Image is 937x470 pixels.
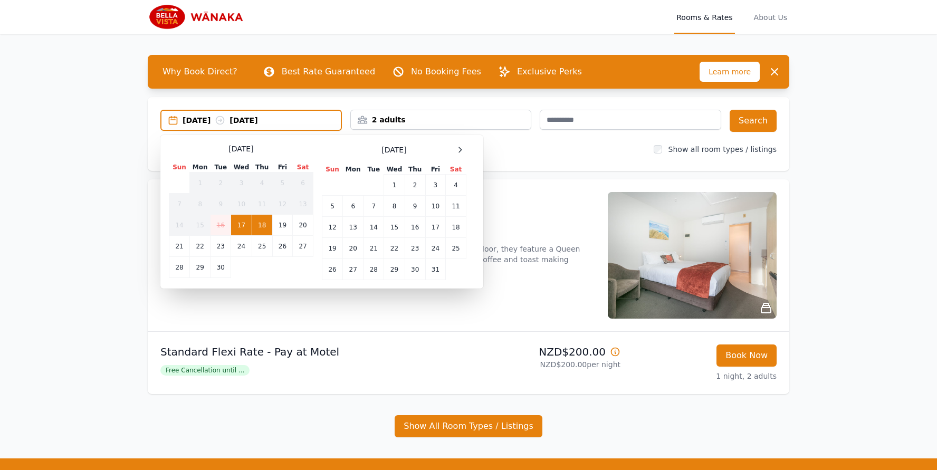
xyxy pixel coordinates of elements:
td: 21 [169,236,190,257]
td: 23 [405,238,425,259]
td: 3 [231,172,252,194]
span: Free Cancellation until ... [160,365,250,376]
p: NZD$200.00 per night [473,359,620,370]
div: 2 adults [351,114,531,125]
td: 2 [405,175,425,196]
td: 31 [425,259,445,280]
td: 12 [272,194,292,215]
td: 3 [425,175,445,196]
td: 1 [190,172,211,194]
th: Wed [384,165,405,175]
td: 21 [364,238,384,259]
span: [DATE] [381,145,406,155]
th: Mon [190,162,211,172]
td: 28 [169,257,190,278]
td: 7 [169,194,190,215]
td: 5 [272,172,292,194]
th: Wed [231,162,252,172]
td: 5 [322,196,343,217]
td: 27 [293,236,313,257]
td: 30 [211,257,231,278]
td: 4 [252,172,272,194]
th: Thu [252,162,272,172]
td: 11 [252,194,272,215]
td: 1 [384,175,405,196]
td: 12 [322,217,343,238]
td: 16 [211,215,231,236]
td: 15 [190,215,211,236]
td: 10 [231,194,252,215]
td: 7 [364,196,384,217]
td: 15 [384,217,405,238]
p: Exclusive Perks [517,65,582,78]
td: 29 [190,257,211,278]
th: Sun [169,162,190,172]
td: 11 [446,196,466,217]
td: 17 [231,215,252,236]
p: 1 night, 2 adults [629,371,777,381]
td: 13 [343,217,364,238]
th: Fri [425,165,445,175]
th: Tue [211,162,231,172]
button: Book Now [716,344,777,367]
th: Sun [322,165,343,175]
td: 6 [293,172,313,194]
td: 20 [293,215,313,236]
p: Best Rate Guaranteed [282,65,375,78]
td: 17 [425,217,445,238]
span: Why Book Direct? [154,61,246,82]
td: 6 [343,196,364,217]
td: 18 [252,215,272,236]
th: Thu [405,165,425,175]
td: 23 [211,236,231,257]
td: 26 [272,236,292,257]
p: Standard Flexi Rate - Pay at Motel [160,344,464,359]
td: 19 [322,238,343,259]
th: Sat [293,162,313,172]
td: 16 [405,217,425,238]
td: 29 [384,259,405,280]
p: NZD$200.00 [473,344,620,359]
th: Sat [446,165,466,175]
td: 25 [446,238,466,259]
p: No Booking Fees [411,65,481,78]
th: Mon [343,165,364,175]
th: Tue [364,165,384,175]
td: 24 [231,236,252,257]
label: Show all room types / listings [668,145,777,154]
td: 22 [190,236,211,257]
td: 18 [446,217,466,238]
td: 14 [169,215,190,236]
td: 28 [364,259,384,280]
div: [DATE] [DATE] [183,115,341,126]
button: Search [730,110,777,132]
td: 26 [322,259,343,280]
td: 22 [384,238,405,259]
td: 8 [190,194,211,215]
td: 9 [405,196,425,217]
span: Learn more [700,62,760,82]
th: Fri [272,162,292,172]
td: 8 [384,196,405,217]
td: 25 [252,236,272,257]
td: 20 [343,238,364,259]
button: Show All Room Types / Listings [395,415,542,437]
td: 24 [425,238,445,259]
img: Bella Vista Wanaka [148,4,249,30]
td: 2 [211,172,231,194]
td: 4 [446,175,466,196]
td: 10 [425,196,445,217]
td: 30 [405,259,425,280]
td: 9 [211,194,231,215]
span: [DATE] [228,143,253,154]
td: 14 [364,217,384,238]
td: 27 [343,259,364,280]
td: 13 [293,194,313,215]
td: 19 [272,215,292,236]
